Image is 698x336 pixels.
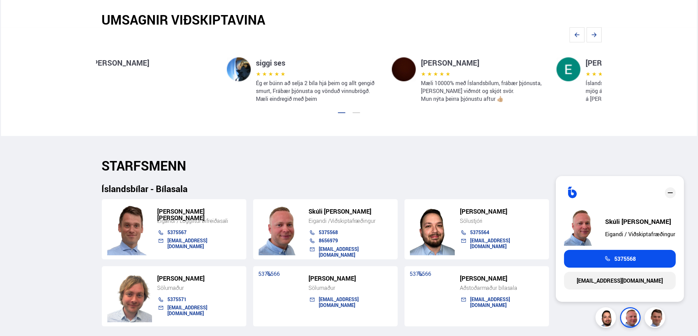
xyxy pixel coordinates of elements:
a: [EMAIL_ADDRESS][DOMAIN_NAME] [470,296,510,308]
h5: [PERSON_NAME] [309,275,392,282]
a: 8656979 [319,237,338,244]
img: YGWNAdgseZi2Rbpe.webp [557,57,580,81]
div: Aðstoðarmaður bílasala [460,284,544,291]
div: Skúli [PERSON_NAME] [605,218,675,225]
h5: [PERSON_NAME] [460,275,544,282]
h2: STARFSMENN [102,158,597,173]
a: 5375568 [319,229,338,236]
div: Eigandi / Viðskiptafræðingur [605,231,675,237]
h4: siggi ses [256,57,381,68]
a: [EMAIL_ADDRESS][DOMAIN_NAME] [168,237,208,249]
h5: [PERSON_NAME] [460,208,544,215]
p: Ég er búinn að selja 2 bíla hjá þeim og allt gengið smurt, Frábær þjónusta og vönduð vinnubrögð. ... [256,79,381,103]
img: nhp88E3Fdnt1Opn2.png [410,204,455,255]
h2: UMSAGNIR VIÐSKIPTAVINA [101,12,596,27]
img: nhp88E3Fdnt1Opn2.png [597,308,617,329]
p: Mæli 10000% með Íslandsbílum, frábær þjónusta, [PERSON_NAME] viðmót og skjót svör. [421,79,546,95]
h4: [PERSON_NAME] [421,57,546,68]
a: [EMAIL_ADDRESS][DOMAIN_NAME] [168,304,208,316]
div: Sölustjóri [460,217,544,224]
img: ivSJBoSYNJ1imj5R.webp [392,57,416,81]
span: ★ ★ ★ ★ ★ [256,70,285,78]
h3: Íslandsbílar - Bílasala [102,184,597,194]
img: SZ4H-t_Copy_of_C.png [107,271,152,322]
img: siFngHWaQ9KaOqBr.png [564,208,598,246]
div: Sölumaður [309,284,392,291]
svg: Next slide [587,27,602,42]
svg: Previous slide [570,27,585,42]
a: [EMAIL_ADDRESS][DOMAIN_NAME] [319,296,359,308]
a: 5375567 [168,229,187,236]
img: siFngHWaQ9KaOqBr.png [621,308,642,329]
img: SllRT5B5QPkh28GD.webp [227,57,251,81]
a: [EMAIL_ADDRESS][DOMAIN_NAME] [470,237,510,249]
a: 5375571 [168,296,187,303]
img: siFngHWaQ9KaOqBr.png [259,204,303,255]
a: [EMAIL_ADDRESS][DOMAIN_NAME] [564,272,676,290]
a: [EMAIL_ADDRESS][DOMAIN_NAME] [319,246,359,258]
div: Eigandi / Löggiltur bifreiðasali [158,217,241,224]
img: FbJEzSuNWCJXmdc-.webp [646,308,666,329]
div: close [665,187,676,198]
h5: [PERSON_NAME] [PERSON_NAME] [158,208,241,221]
img: FbJEzSuNWCJXmdc-.webp [107,204,152,255]
h5: Skúli [PERSON_NAME] [309,208,392,215]
span: ★ ★ ★ ★ ★ [421,70,450,78]
h5: [PERSON_NAME] [158,275,241,282]
a: 5375564 [470,229,490,236]
button: Opna LiveChat spjallviðmót [5,3,26,23]
span: 5375568 [614,256,636,262]
span: ★ ★ ★ ★ ★ [586,70,615,78]
a: 5375566 [259,270,280,278]
a: 5375568 [564,250,676,268]
div: Sölumaður [158,284,241,291]
div: Eigandi / [309,217,392,224]
p: Mun nýta þeirra þjónustu aftur 👍🏼 [421,95,546,103]
a: 5375566 [410,270,432,278]
span: Viðskiptafræðingur [330,217,375,225]
h4: [PERSON_NAME] [91,57,216,68]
